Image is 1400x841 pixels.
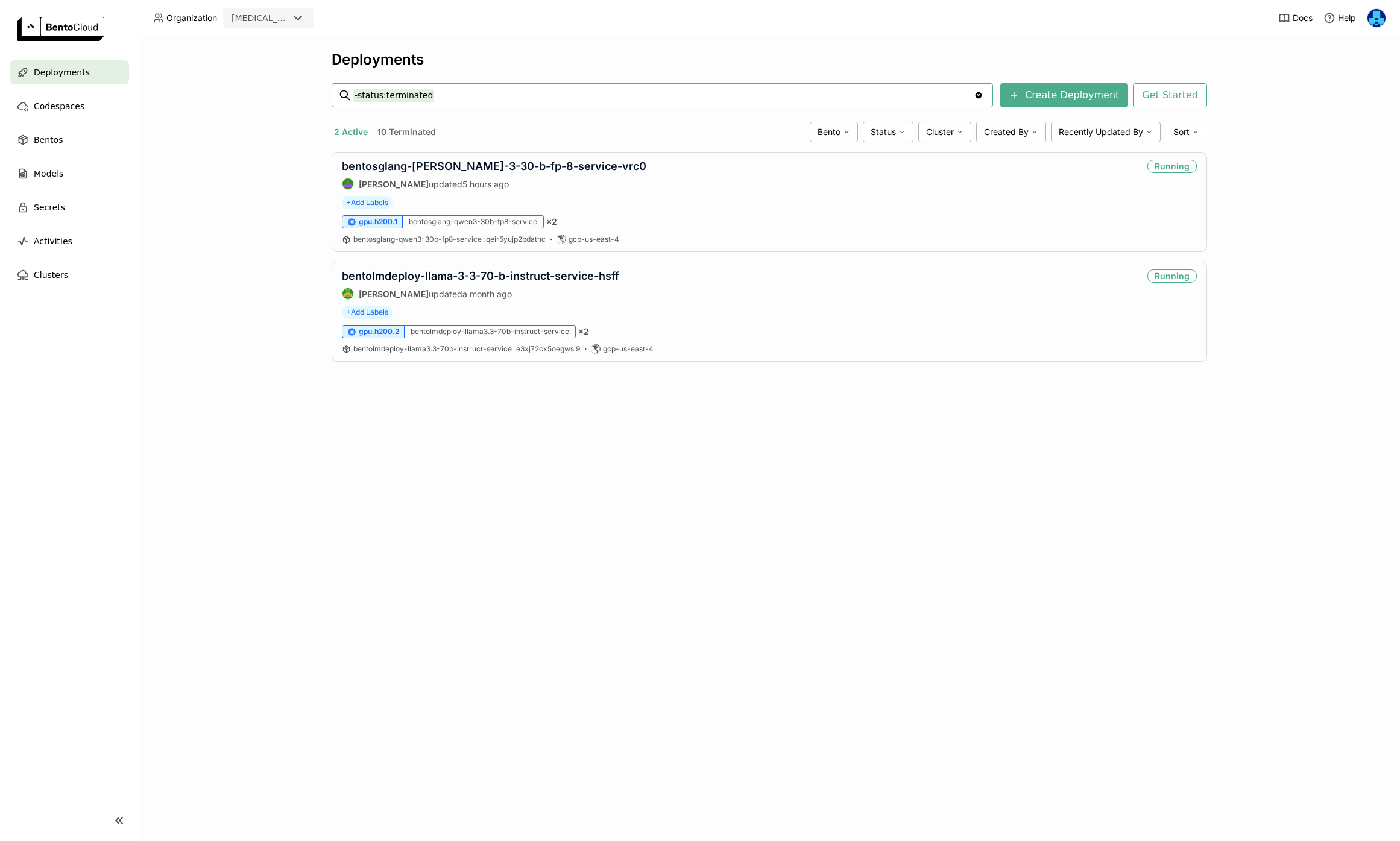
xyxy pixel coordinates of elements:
div: Created By [976,122,1046,142]
span: : [483,235,485,244]
span: 5 hours ago [462,179,509,189]
span: gcp-us-east-4 [603,344,654,354]
span: Help [1338,13,1356,24]
span: Bentos [34,133,63,147]
span: +Add Labels [342,196,393,209]
button: 10 Terminated [375,124,438,140]
div: Running [1147,160,1197,173]
span: Organization [166,13,217,24]
div: bentolmdeploy-llama3.3-70b-instruct-service [405,325,576,338]
a: Docs [1278,12,1313,24]
div: bentosglang-qwen3-30b-fp8-service [403,215,544,228]
div: Status [863,122,913,142]
a: Bentos [10,128,129,152]
div: Sort [1165,122,1207,142]
span: a month ago [462,289,512,299]
button: 2 Active [332,124,370,140]
span: Status [871,127,896,137]
img: Yi Guo [1367,9,1386,27]
button: Get Started [1133,83,1207,107]
a: Secrets [10,195,129,219]
span: Sort [1173,127,1190,137]
a: bentolmdeploy-llama-3-3-70-b-instruct-service-hsff [342,269,619,282]
span: +Add Labels [342,306,393,319]
span: : [513,344,515,353]
img: logo [17,17,104,41]
a: bentosglang-[PERSON_NAME]-3-30-b-fp-8-service-vrc0 [342,160,646,172]
span: Bento [818,127,840,137]
strong: [PERSON_NAME] [359,289,429,299]
div: Running [1147,269,1197,283]
input: Selected revia. [289,13,291,25]
a: Clusters [10,263,129,287]
a: Codespaces [10,94,129,118]
img: Steve Guo [342,288,353,299]
div: updated [342,288,619,300]
span: × 2 [546,216,557,227]
strong: [PERSON_NAME] [359,179,429,189]
span: Cluster [926,127,954,137]
svg: Clear value [974,90,983,100]
span: bentolmdeploy-llama3.3-70b-instruct-service e3xj72cx5oegwsi9 [353,344,580,353]
a: bentolmdeploy-llama3.3-70b-instruct-service:e3xj72cx5oegwsi9 [353,344,580,354]
a: Activities [10,229,129,253]
span: Activities [34,234,72,248]
span: Docs [1293,13,1313,24]
span: Deployments [34,65,90,80]
div: Cluster [918,122,971,142]
span: gpu.h200.1 [359,217,397,227]
span: bentosglang-qwen3-30b-fp8-service qeir5yujp2bdatnc [353,235,546,244]
span: gpu.h200.2 [359,327,399,336]
input: Search [353,86,974,105]
span: Codespaces [34,99,84,113]
span: Created By [984,127,1029,137]
div: [MEDICAL_DATA] [232,12,288,24]
span: × 2 [578,326,589,337]
span: Secrets [34,200,65,215]
div: updated [342,178,646,190]
span: gcp-us-east-4 [569,235,619,244]
span: Recently Updated By [1059,127,1143,137]
span: Models [34,166,63,181]
div: Deployments [332,51,1207,69]
div: Help [1323,12,1356,24]
button: Create Deployment [1000,83,1128,107]
a: bentosglang-qwen3-30b-fp8-service:qeir5yujp2bdatnc [353,235,546,244]
div: Recently Updated By [1051,122,1161,142]
div: Bento [810,122,858,142]
img: Shenyang Zhao [342,178,353,189]
a: Models [10,162,129,186]
span: Clusters [34,268,68,282]
a: Deployments [10,60,129,84]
